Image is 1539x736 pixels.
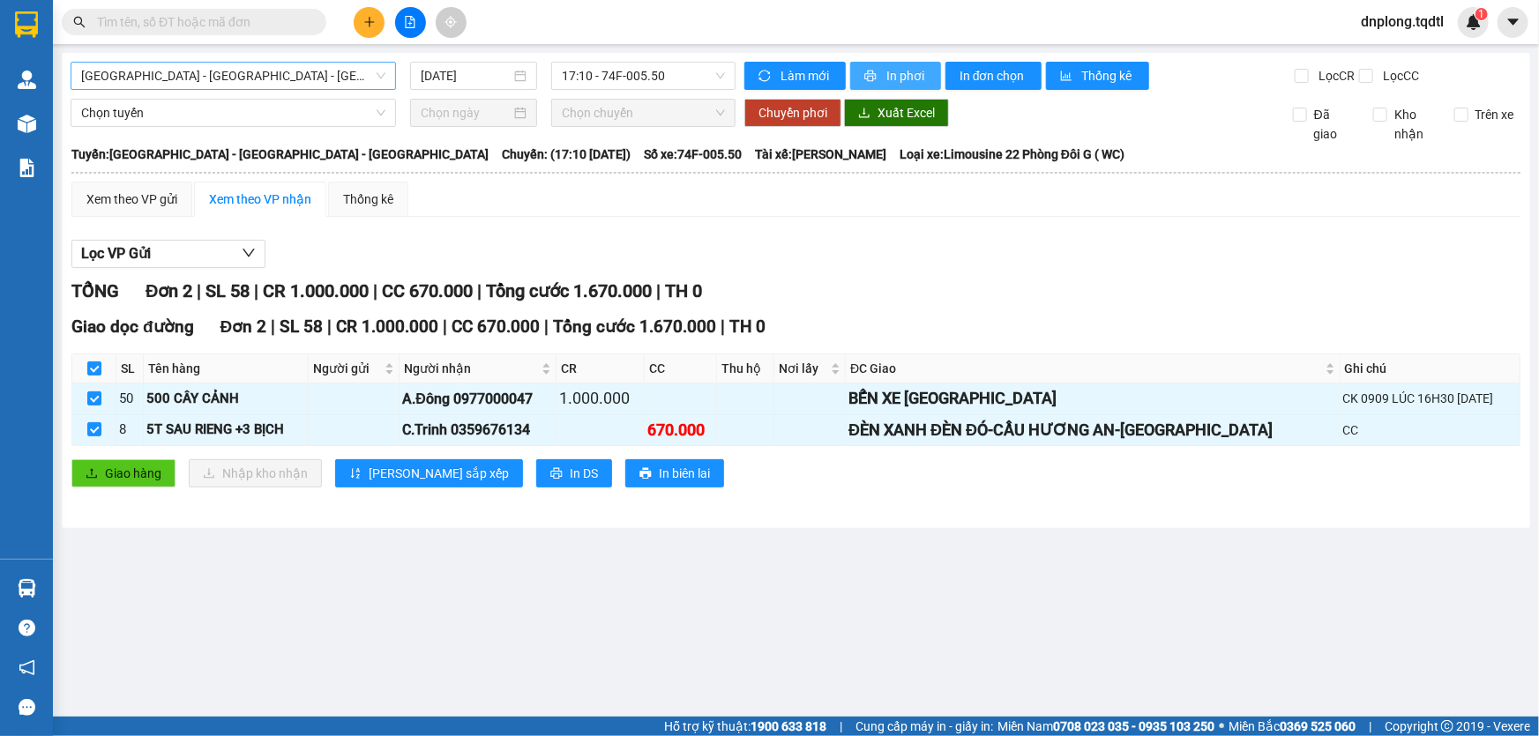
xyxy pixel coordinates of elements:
img: logo-vxr [15,11,38,38]
span: In đơn chọn [960,66,1027,85]
th: CC [645,354,718,383]
div: Thống kê [343,190,393,209]
span: caret-down [1505,14,1521,30]
span: In phơi [886,66,927,85]
div: BẾN XE [GEOGRAPHIC_DATA] [848,386,1336,411]
span: printer [639,467,652,481]
strong: 1900 633 818 [751,719,826,733]
button: aim [436,7,467,38]
span: 1 [1478,8,1484,20]
span: Đà Lạt - Nha Trang - Đà Nẵng [81,63,385,89]
span: | [1369,717,1371,736]
span: CC 670.000 [452,316,540,337]
input: Tìm tên, số ĐT hoặc mã đơn [97,12,305,32]
strong: 0369 525 060 [1280,719,1356,733]
div: C.Trinh 0359676134 [402,419,552,441]
button: syncLàm mới [744,62,846,90]
th: CR [557,354,645,383]
img: warehouse-icon [18,71,36,89]
span: sort-ascending [349,467,362,481]
span: printer [550,467,563,481]
span: TỔNG [71,280,119,301]
span: Trên xe [1468,105,1521,124]
button: downloadXuất Excel [844,99,949,127]
div: 670.000 [647,418,714,442]
span: Làm mới [781,66,832,85]
span: | [656,280,661,301]
button: printerIn DS [536,459,612,487]
div: Xem theo VP nhận [209,190,311,209]
span: 17:10 - 74F-005.50 [562,63,725,89]
span: | [327,316,332,337]
span: | [197,280,201,301]
span: aim [445,16,457,28]
b: Tuyến: [GEOGRAPHIC_DATA] - [GEOGRAPHIC_DATA] - [GEOGRAPHIC_DATA] [71,147,489,161]
span: search [73,16,86,28]
button: Lọc VP Gửi [71,240,265,268]
span: [PERSON_NAME] sắp xếp [369,464,509,483]
span: Miền Bắc [1229,717,1356,736]
div: Xem theo VP gửi [86,190,177,209]
th: SL [116,354,144,383]
span: message [19,699,35,716]
span: dnplong.tqdtl [1347,11,1458,33]
span: Miền Nam [997,717,1214,736]
span: ⚪️ [1219,723,1224,730]
span: Lọc VP Gửi [81,242,151,264]
th: Ghi chú [1341,354,1520,383]
button: file-add [395,7,426,38]
span: CC 670.000 [382,280,473,301]
span: down [242,246,256,260]
img: solution-icon [18,159,36,177]
span: Lọc CR [1311,66,1357,85]
span: Xuất Excel [878,103,935,123]
img: icon-new-feature [1466,14,1482,30]
span: CR 1.000.000 [263,280,369,301]
span: SL 58 [205,280,250,301]
input: Chọn ngày [421,103,511,123]
span: ĐC Giao [850,359,1321,378]
span: | [544,316,549,337]
span: file-add [404,16,416,28]
div: 50 [119,389,140,410]
button: sort-ascending[PERSON_NAME] sắp xếp [335,459,523,487]
span: notification [19,659,35,676]
button: downloadNhập kho nhận [189,459,322,487]
strong: 0708 023 035 - 0935 103 250 [1053,719,1214,733]
img: warehouse-icon [18,579,36,598]
div: 500 CÂY CẢNH [146,389,305,410]
button: Chuyển phơi [744,99,841,127]
span: CR 1.000.000 [336,316,438,337]
span: Chọn chuyến [562,100,725,126]
span: Số xe: 74F-005.50 [644,145,742,164]
button: bar-chartThống kê [1046,62,1149,90]
div: 1.000.000 [559,386,641,411]
button: uploadGiao hàng [71,459,176,487]
span: Đã giao [1307,105,1360,144]
span: In DS [570,464,598,483]
button: plus [354,7,385,38]
div: 5T SAU RIENG +3 BỊCH [146,420,305,441]
span: In biên lai [659,464,710,483]
span: Cung cấp máy in - giấy in: [855,717,993,736]
span: Người nhận [404,359,537,378]
span: Kho nhận [1387,105,1440,144]
div: CK 0909 LÚC 16H30 [DATE] [1343,389,1517,408]
span: Chọn tuyến [81,100,385,126]
span: printer [864,70,879,84]
span: copyright [1441,720,1453,732]
div: CC [1343,420,1517,440]
span: Tổng cước 1.670.000 [486,280,652,301]
span: plus [363,16,376,28]
span: sync [758,70,773,84]
span: upload [86,467,98,481]
th: Tên hàng [144,354,309,383]
button: caret-down [1498,7,1528,38]
span: Tài xế: [PERSON_NAME] [755,145,886,164]
span: Thống kê [1082,66,1135,85]
span: Người gửi [313,359,381,378]
button: printerIn phơi [850,62,941,90]
span: TH 0 [665,280,702,301]
span: bar-chart [1060,70,1075,84]
th: Thu hộ [717,354,773,383]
